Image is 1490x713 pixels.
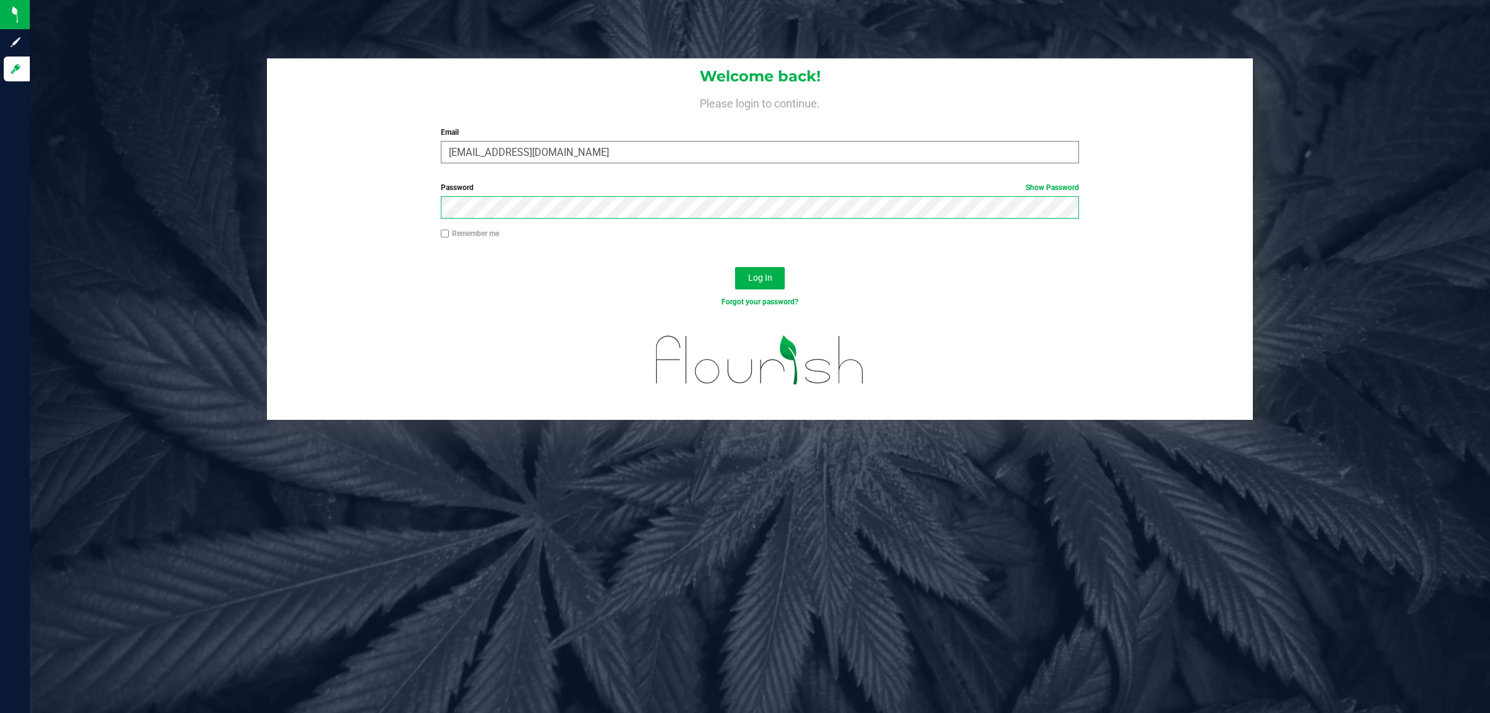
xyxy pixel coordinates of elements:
[267,68,1253,84] h1: Welcome back!
[441,127,1080,138] label: Email
[441,183,474,192] span: Password
[9,63,22,75] inline-svg: Log in
[721,297,798,306] a: Forgot your password?
[441,229,449,238] input: Remember me
[267,94,1253,109] h4: Please login to continue.
[441,228,499,239] label: Remember me
[637,320,883,400] img: flourish_logo.svg
[9,36,22,48] inline-svg: Sign up
[748,273,772,283] span: Log In
[735,267,785,289] button: Log In
[1026,183,1079,192] a: Show Password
